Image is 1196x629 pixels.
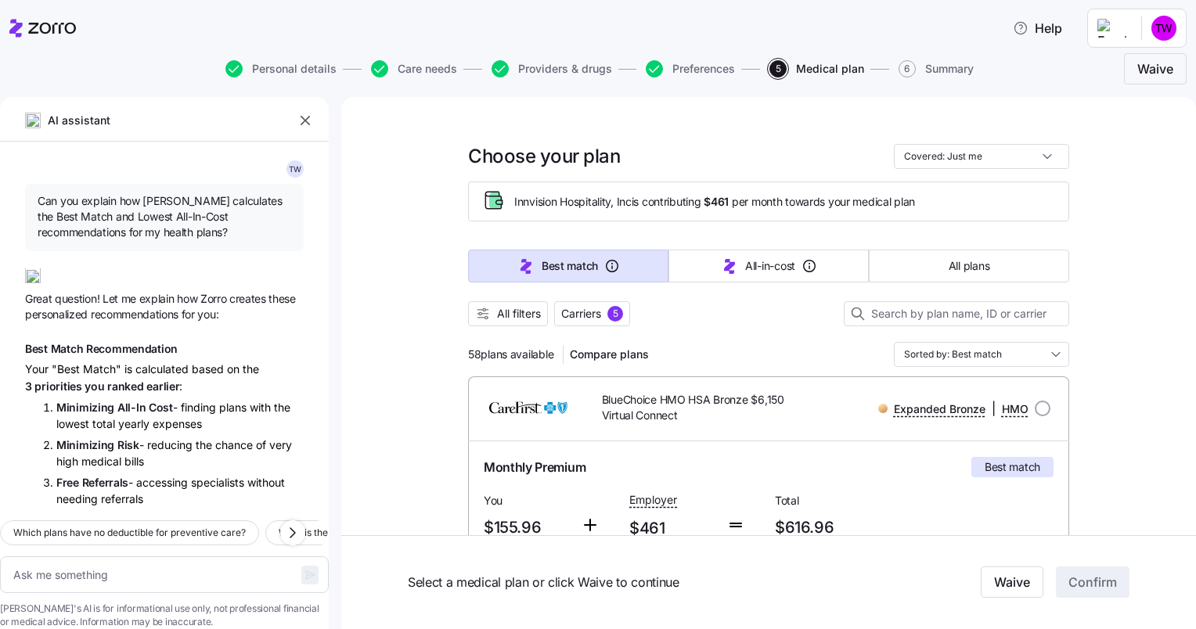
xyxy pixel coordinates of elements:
span: T W [289,165,301,173]
span: Preferences [672,63,735,74]
span: Medical plan [796,63,864,74]
span: Minimizing [56,401,117,415]
a: Care needs [368,60,457,77]
span: Recommendation [86,342,178,355]
span: question! [55,292,103,305]
button: Personal details [225,60,337,77]
input: Search by plan name, ID or carrier [844,301,1069,326]
h1: Choose your plan [468,144,620,168]
button: Waive [981,567,1043,598]
span: Care needs [398,63,457,74]
span: Compare plans [570,347,649,362]
span: Select a medical plan or click Waive to continue [408,573,884,592]
span: $155.96 [484,515,568,541]
img: ai-icon.png [25,268,41,284]
span: these [268,292,295,305]
span: for [182,308,198,322]
span: explain [139,292,177,305]
span: AI assistant [47,112,111,129]
span: Best [25,342,51,355]
button: 6Summary [899,60,974,77]
img: ai-icon.png [25,113,41,128]
button: Carriers5 [554,301,630,326]
li: - reducing the chance of very high medical bills [56,437,304,470]
div: 5 [607,306,623,322]
span: Monthly Premium [484,458,585,477]
div: Your "Best Match" is calculated based on the : [25,362,304,395]
span: Minimizing [56,439,117,452]
span: me [121,292,139,305]
button: Confirm [1056,567,1129,598]
span: priorities [34,379,85,393]
button: Care needs [371,60,457,77]
button: Waive [1124,53,1187,84]
span: creates [229,292,268,305]
span: All plans [949,258,989,274]
span: Personal details [252,63,337,74]
button: Preferences [646,60,735,77]
span: You [484,493,568,509]
span: All-in-cost [745,258,795,274]
span: Let [103,292,121,305]
span: Employer [629,492,677,508]
li: - accessing specialists without needing referrals [56,475,304,508]
span: Innvision Hospitality, Inc is contributing per month towards your medical plan [514,194,915,210]
img: CareFirst BlueCross BlueShield [481,390,577,427]
span: Help [1013,19,1062,38]
span: 58 plans available [468,347,553,362]
span: Confirm [1068,573,1117,592]
span: you [85,379,107,393]
img: 695f6ad6f3a5925e82b15d8295a08af7 [1151,16,1176,41]
a: 5Medical plan [766,60,864,77]
span: What is the difference between in-network and out-of-network? [279,525,563,541]
a: Preferences [643,60,735,77]
span: earlier [146,379,179,393]
span: Zorro [200,292,229,305]
span: 3 [25,379,34,393]
button: 5Medical plan [769,60,864,77]
li: - finding plans with the lowest total yearly expenses [56,400,304,433]
input: Order by dropdown [894,342,1069,367]
span: HMO [1002,401,1028,417]
span: Best match [542,258,598,274]
span: All filters [497,306,541,322]
span: recommendations [91,308,182,322]
span: 5 [769,60,787,77]
span: Expanded Bronze [894,401,985,417]
span: ranked [107,379,146,393]
span: Match [51,342,86,355]
span: All-In [117,401,149,415]
span: Free [56,476,82,490]
span: Waive [994,573,1030,592]
span: you: [197,308,218,322]
span: Providers & drugs [518,63,612,74]
span: personalized [25,308,91,322]
span: Carriers [561,306,601,322]
span: Best match [985,459,1040,475]
span: Cost [149,401,173,415]
span: $461 [704,194,729,210]
button: Help [1000,13,1075,44]
a: Providers & drugs [488,60,612,77]
span: 6 [899,60,916,77]
button: Compare plans [564,342,655,367]
span: Summary [925,63,974,74]
span: Risk [117,439,139,452]
div: | [878,399,1028,419]
span: Can you explain how [PERSON_NAME] calculates the Best Match and Lowest All-In-Cost recommendation... [38,193,291,241]
span: Great [25,292,55,305]
span: $461 [629,516,714,541]
span: Total [775,493,908,509]
button: What is the difference between in-network and out-of-network? [265,520,576,545]
span: $616.96 [775,515,908,541]
button: Providers & drugs [492,60,612,77]
span: how [177,292,200,305]
a: Personal details [222,60,337,77]
img: Employer logo [1097,19,1129,38]
span: Which plans have no deductible for preventive care? [13,525,246,541]
span: Waive [1137,59,1173,78]
span: Referrals [82,476,128,490]
button: All filters [468,301,548,326]
span: BlueChoice HMO HSA Bronze $6,150 Virtual Connect [602,392,811,424]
